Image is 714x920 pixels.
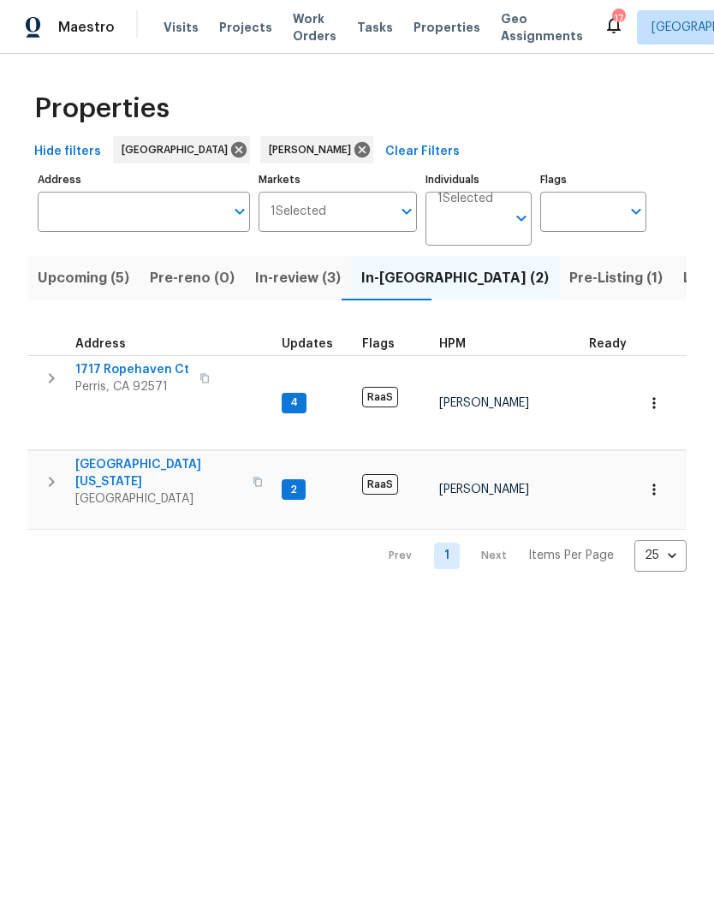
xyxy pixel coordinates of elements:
[75,338,126,350] span: Address
[27,136,108,168] button: Hide filters
[612,10,624,27] div: 17
[255,266,341,290] span: In-review (3)
[269,141,358,158] span: [PERSON_NAME]
[624,199,648,223] button: Open
[283,395,305,410] span: 4
[75,456,242,490] span: [GEOGRAPHIC_DATA][US_STATE]
[219,19,272,36] span: Projects
[509,206,533,230] button: Open
[528,547,614,564] p: Items Per Page
[38,175,250,185] label: Address
[395,199,419,223] button: Open
[434,543,460,569] a: Goto page 1
[501,10,583,45] span: Geo Assignments
[385,141,460,163] span: Clear Filters
[540,175,646,185] label: Flags
[271,205,326,219] span: 1 Selected
[283,483,304,497] span: 2
[362,474,398,495] span: RaaS
[58,19,115,36] span: Maestro
[362,387,398,407] span: RaaS
[75,490,242,507] span: [GEOGRAPHIC_DATA]
[38,266,129,290] span: Upcoming (5)
[589,338,627,350] span: Ready
[357,21,393,33] span: Tasks
[589,338,642,350] div: Earliest renovation start date (first business day after COE or Checkout)
[439,397,529,409] span: [PERSON_NAME]
[439,484,529,496] span: [PERSON_NAME]
[414,19,480,36] span: Properties
[569,266,663,290] span: Pre-Listing (1)
[259,175,418,185] label: Markets
[260,136,373,163] div: [PERSON_NAME]
[634,533,687,578] div: 25
[150,266,235,290] span: Pre-reno (0)
[34,141,101,163] span: Hide filters
[113,136,250,163] div: [GEOGRAPHIC_DATA]
[122,141,235,158] span: [GEOGRAPHIC_DATA]
[228,199,252,223] button: Open
[378,136,467,168] button: Clear Filters
[425,175,532,185] label: Individuals
[437,192,493,206] span: 1 Selected
[75,361,189,378] span: 1717 Ropehaven Ct
[282,338,333,350] span: Updates
[293,10,336,45] span: Work Orders
[164,19,199,36] span: Visits
[361,266,549,290] span: In-[GEOGRAPHIC_DATA] (2)
[34,100,170,117] span: Properties
[75,378,189,395] span: Perris, CA 92571
[439,338,466,350] span: HPM
[362,338,395,350] span: Flags
[372,540,687,572] nav: Pagination Navigation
